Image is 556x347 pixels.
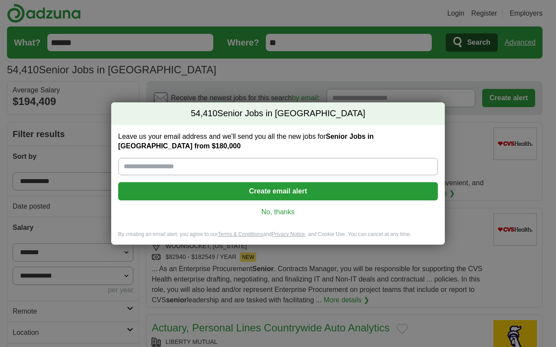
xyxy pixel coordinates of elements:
[118,133,374,150] strong: Senior Jobs in [GEOGRAPHIC_DATA] from $180,000
[118,132,438,151] label: Leave us your email address and we'll send you all the new jobs for
[111,231,445,245] div: By creating an email alert, you agree to our and , and Cookie Use. You can cancel at any time.
[111,102,445,125] h2: Senior Jobs in [GEOGRAPHIC_DATA]
[272,231,305,237] a: Privacy Notice
[191,108,217,120] span: 54,410
[118,182,438,200] button: Create email alert
[125,207,431,217] a: No, thanks
[218,231,263,237] a: Terms & Conditions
